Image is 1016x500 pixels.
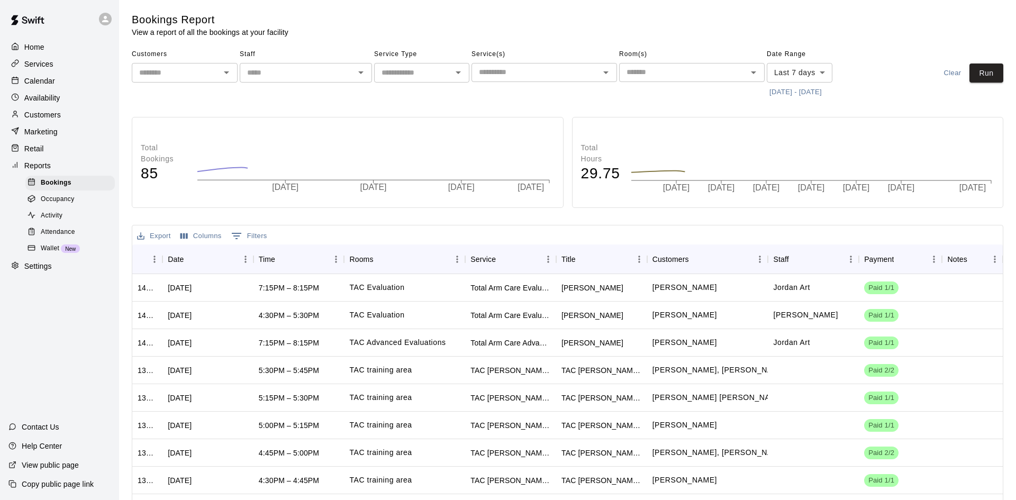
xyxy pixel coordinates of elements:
p: Reports [24,160,51,171]
button: Menu [752,251,768,267]
div: Thu, Sep 18, 2025 [168,393,192,403]
a: Attendance [25,224,119,241]
div: Total Arm Care Advanced Evaluation (Ages 13+) [470,338,551,348]
button: Open [746,65,761,80]
span: New [61,246,80,252]
p: Availability [24,93,60,103]
div: Total Arm Care Evaluation (Ages 13+) [470,283,551,293]
div: 1426523 [138,283,157,293]
span: Staff [240,46,372,63]
tspan: [DATE] [663,184,690,193]
p: Calendar [24,76,55,86]
div: Service [465,244,556,274]
button: Sort [789,252,804,267]
div: TAC Tom/Mike [561,475,642,486]
div: 1315652 [138,420,157,431]
button: Clear [936,63,969,83]
span: Occupancy [41,194,75,205]
div: ID [132,244,162,274]
button: Menu [631,251,647,267]
a: Occupancy [25,191,119,207]
button: Sort [496,252,511,267]
div: Service [470,244,496,274]
div: Last 7 days [767,63,832,83]
div: Payment [864,244,894,274]
div: Connor Clarke [561,310,623,321]
button: Menu [843,251,859,267]
div: 7:15PM – 8:15PM [259,338,319,348]
div: Calendar [8,73,111,89]
button: Menu [328,251,344,267]
p: Customers [24,110,61,120]
div: Thu, Sep 18, 2025 [168,448,192,458]
p: DALLAS NUNEZ [652,475,717,486]
button: Sort [138,252,152,267]
tspan: [DATE] [450,183,476,192]
div: Availability [8,90,111,106]
button: Open [219,65,234,80]
a: Retail [8,141,111,157]
p: Settings [24,261,52,271]
div: Activity [25,208,115,223]
span: Room(s) [619,46,765,63]
a: Home [8,39,111,55]
button: Sort [894,252,909,267]
span: Paid 2/2 [864,448,899,458]
div: Staff [768,244,859,274]
button: Menu [926,251,942,267]
span: Paid 1/1 [864,283,899,293]
tspan: [DATE] [520,183,546,192]
tspan: [DATE] [753,184,779,193]
div: Payment [859,244,942,274]
button: Menu [987,251,1003,267]
a: Settings [8,258,111,274]
tspan: [DATE] [273,183,299,192]
div: Thu, Sep 18, 2025 [168,475,192,486]
tspan: [DATE] [798,184,824,193]
div: Rooms [349,244,373,274]
span: Paid 1/1 [864,393,899,403]
div: TAC Tom/Mike [561,448,642,458]
span: Wallet [41,243,59,254]
button: Menu [147,251,162,267]
button: Menu [449,251,465,267]
button: Sort [576,252,591,267]
tspan: [DATE] [708,184,734,193]
span: Date Range [767,46,859,63]
p: TAC training area [349,392,412,403]
tspan: [DATE] [959,184,986,193]
p: View a report of all the bookings at your facility [132,27,288,38]
button: Sort [184,252,198,267]
div: Mon, Sep 15, 2025 [168,283,192,293]
p: TAC Evaluation [349,282,404,293]
div: Wyatt Wolpert [561,283,623,293]
p: Evan Fisher [652,337,717,348]
p: Wyatt Wolpert [652,282,717,293]
div: 1315624 [138,448,157,458]
a: Activity [25,208,119,224]
div: Thu, Sep 18, 2025 [168,420,192,431]
tspan: [DATE] [361,183,387,192]
button: Sort [967,252,982,267]
div: Customers [652,244,689,274]
p: TAC training area [349,447,412,458]
div: TAC Tom/Mike [561,365,642,376]
div: 5:30PM – 5:45PM [259,365,319,376]
span: Service Type [374,46,469,63]
h4: 29.75 [581,165,620,183]
button: Run [969,63,1003,83]
span: Paid 2/2 [864,366,899,376]
p: TAC training area [349,475,412,486]
span: Paid 1/1 [864,311,899,321]
tspan: [DATE] [888,184,914,193]
div: Total Arm Care Evaluation (Ages 13+) [470,310,551,321]
div: 4:30PM – 4:45PM [259,475,319,486]
p: Connor Clarke [652,310,717,321]
div: 5:15PM – 5:30PM [259,393,319,403]
span: Attendance [41,227,75,238]
span: Service(s) [471,46,617,63]
div: 7:15PM – 8:15PM [259,283,319,293]
div: Title [561,244,576,274]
